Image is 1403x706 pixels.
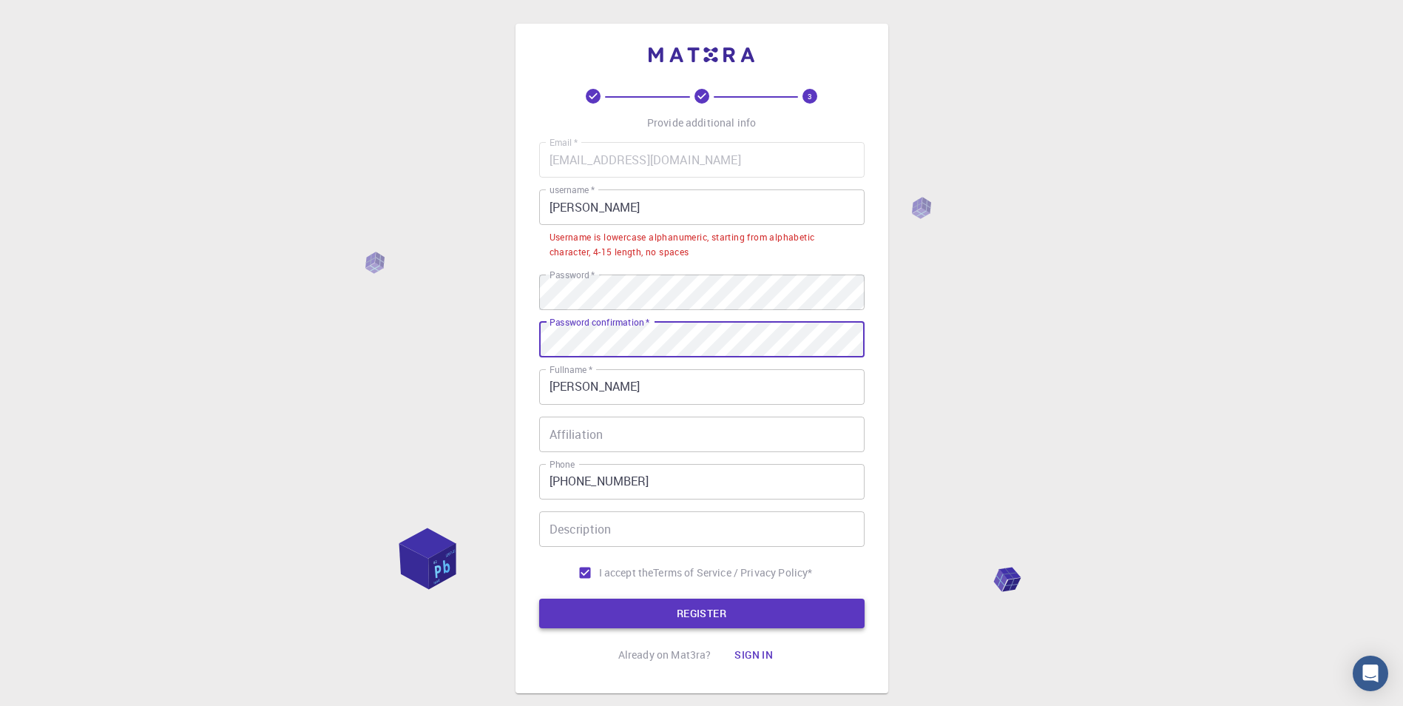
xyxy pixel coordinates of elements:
[599,565,654,580] span: I accept the
[550,269,595,281] label: Password
[653,565,812,580] p: Terms of Service / Privacy Policy *
[647,115,756,130] p: Provide additional info
[808,91,812,101] text: 3
[550,184,595,196] label: username
[550,230,854,260] div: Username is lowercase alphanumeric, starting from alphabetic character, 4-15 length, no spaces
[1353,656,1388,691] div: Open Intercom Messenger
[550,136,578,149] label: Email
[539,599,865,628] button: REGISTER
[653,565,812,580] a: Terms of Service / Privacy Policy*
[723,640,785,670] button: Sign in
[550,316,649,329] label: Password confirmation
[618,648,711,662] p: Already on Mat3ra?
[550,458,575,471] label: Phone
[550,363,592,376] label: Fullname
